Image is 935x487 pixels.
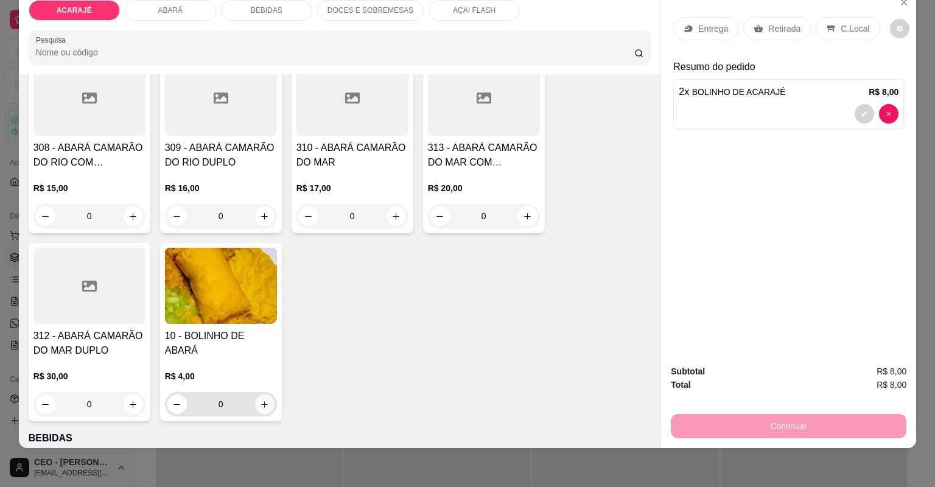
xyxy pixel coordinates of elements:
p: AÇAI FLASH [453,5,496,15]
p: ABARÁ [158,5,183,15]
button: decrease-product-quantity [299,206,318,226]
span: R$ 8,00 [877,378,906,391]
p: R$ 17,00 [296,182,408,194]
button: increase-product-quantity [518,206,538,226]
p: C.Local [841,23,869,35]
p: R$ 16,00 [165,182,277,194]
button: increase-product-quantity [255,206,275,226]
button: increase-product-quantity [124,394,143,414]
button: increase-product-quantity [255,394,275,414]
p: R$ 8,00 [869,86,898,98]
h4: 308 - ABARÁ CAMARÃO DO RIO COM BACALHAU [33,141,145,170]
label: Pesquisa [36,35,70,45]
p: BEBIDAS [29,431,651,446]
input: Pesquisa [36,46,634,58]
span: BOLINHO DE ACARAJÉ [692,87,786,97]
span: R$ 8,00 [877,365,906,378]
h4: 10 - BOLINHO DE ABARÁ [165,329,277,358]
img: product-image [165,248,277,324]
p: R$ 30,00 [33,370,145,382]
button: decrease-product-quantity [855,104,874,124]
strong: Subtotal [671,366,705,376]
p: DOCES E SOBREMESAS [327,5,413,15]
button: decrease-product-quantity [36,394,55,414]
button: decrease-product-quantity [167,394,187,414]
button: decrease-product-quantity [167,206,187,226]
h4: 310 - ABARÁ CAMARÃO DO MAR [296,141,408,170]
h4: 312 - ABARÁ CAMARÃO DO MAR DUPLO [33,329,145,358]
p: R$ 4,00 [165,370,277,382]
p: Resumo do pedido [673,60,904,74]
p: R$ 20,00 [428,182,540,194]
strong: Total [671,380,690,390]
p: Retirada [768,23,800,35]
button: decrease-product-quantity [879,104,898,124]
p: Entrega [698,23,728,35]
button: increase-product-quantity [387,206,406,226]
h4: 309 - ABARÁ CAMARÃO DO RIO DUPLO [165,141,277,170]
button: increase-product-quantity [124,206,143,226]
button: decrease-product-quantity [36,206,55,226]
button: decrease-product-quantity [430,206,450,226]
p: ACARAJÉ [57,5,92,15]
button: decrease-product-quantity [890,19,909,38]
h4: 313 - ABARÁ CAMARÃO DO MAR COM BACALHAU [428,141,540,170]
p: 2 x [679,85,785,99]
p: BEBIDAS [251,5,282,15]
p: R$ 15,00 [33,182,145,194]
